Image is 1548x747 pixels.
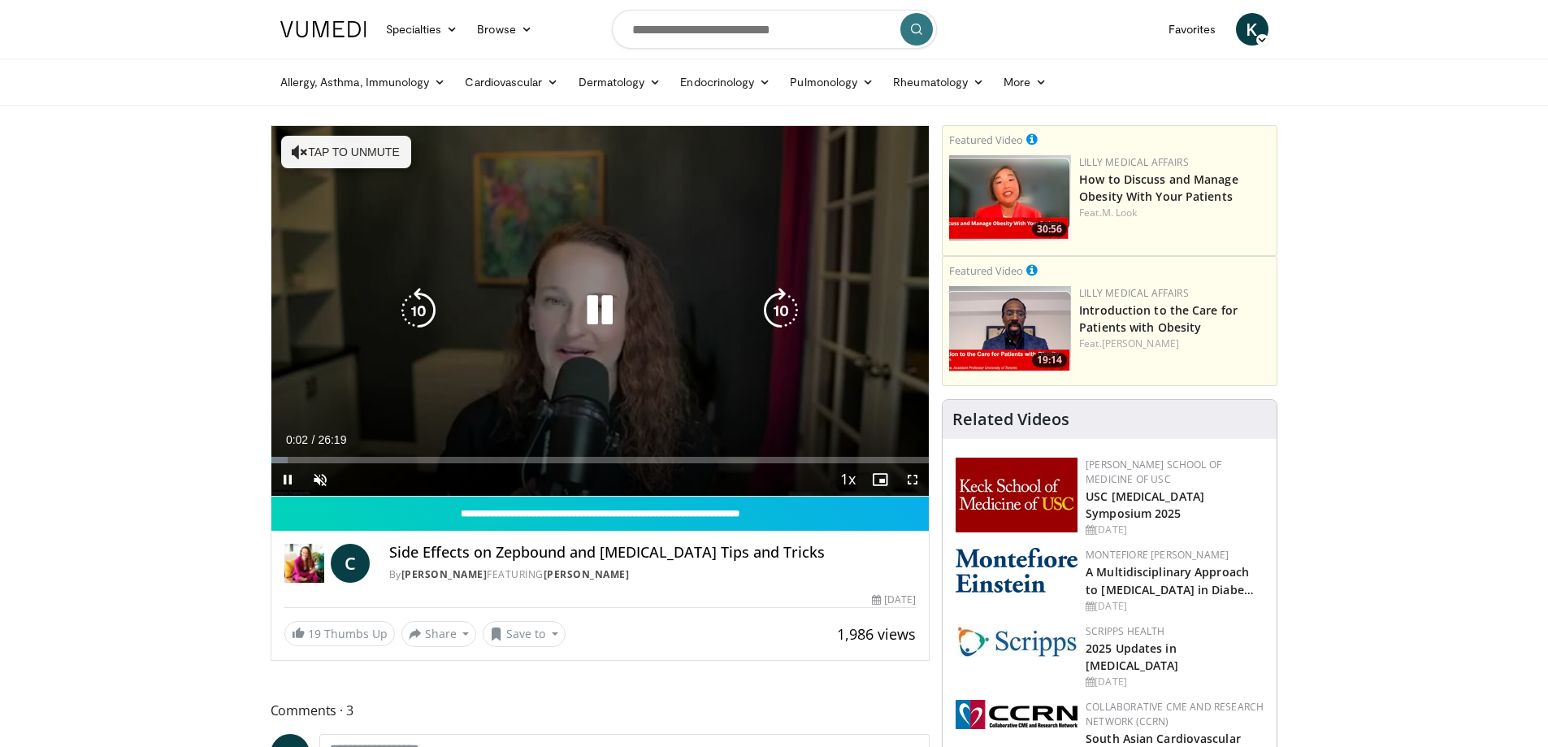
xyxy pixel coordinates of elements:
[780,66,883,98] a: Pulmonology
[569,66,671,98] a: Dermatology
[872,593,916,607] div: [DATE]
[956,548,1078,593] img: b0142b4c-93a1-4b58-8f91-5265c282693c.png.150x105_q85_autocrop_double_scale_upscale_version-0.2.png
[401,567,488,581] a: [PERSON_NAME]
[1236,13,1268,46] a: K
[271,457,930,463] div: Progress Bar
[281,136,411,168] button: Tap to unmute
[376,13,468,46] a: Specialties
[271,700,930,721] span: Comments 3
[994,66,1056,98] a: More
[401,621,477,647] button: Share
[1086,458,1221,486] a: [PERSON_NAME] School of Medicine of USC
[389,567,916,582] div: By FEATURING
[1086,675,1264,689] div: [DATE]
[949,132,1023,147] small: Featured Video
[949,155,1071,241] img: c98a6a29-1ea0-4bd5-8cf5-4d1e188984a7.png.150x105_q85_crop-smart_upscale.png
[1079,337,1270,351] div: Feat.
[271,66,456,98] a: Allergy, Asthma, Immunology
[280,21,366,37] img: VuMedi Logo
[1086,700,1264,728] a: Collaborative CME and Research Network (CCRN)
[1079,286,1189,300] a: Lilly Medical Affairs
[271,126,930,497] video-js: Video Player
[1079,302,1238,335] a: Introduction to the Care for Patients with Obesity
[304,463,336,496] button: Unmute
[670,66,780,98] a: Endocrinology
[1032,222,1067,237] span: 30:56
[952,410,1069,429] h4: Related Videos
[1086,599,1264,614] div: [DATE]
[318,433,346,446] span: 26:19
[312,433,315,446] span: /
[1079,155,1189,169] a: Lilly Medical Affairs
[286,433,308,446] span: 0:02
[389,544,916,562] h4: Side Effects on Zepbound and [MEDICAL_DATA] Tips and Tricks
[949,286,1071,371] a: 19:14
[864,463,896,496] button: Enable picture-in-picture mode
[837,624,916,644] span: 1,986 views
[284,621,395,646] a: 19 Thumbs Up
[1159,13,1226,46] a: Favorites
[1102,206,1138,219] a: M. Look
[284,544,324,583] img: Dr. Carolynn Francavilla
[956,624,1078,658] img: c9f2b0b7-b02a-4276-a72a-b0cbb4230bc1.jpg.150x105_q85_autocrop_double_scale_upscale_version-0.2.jpg
[1086,489,1204,521] a: USC [MEDICAL_DATA] Symposium 2025
[467,13,542,46] a: Browse
[1086,548,1229,562] a: Montefiore [PERSON_NAME]
[1079,206,1270,220] div: Feat.
[308,626,321,641] span: 19
[949,263,1023,278] small: Featured Video
[1102,337,1179,350] a: [PERSON_NAME]
[483,621,566,647] button: Save to
[949,155,1071,241] a: 30:56
[1032,353,1067,367] span: 19:14
[883,66,994,98] a: Rheumatology
[1079,172,1238,204] a: How to Discuss and Manage Obesity With Your Patients
[455,66,568,98] a: Cardiovascular
[271,463,304,496] button: Pause
[1086,564,1254,597] a: A Multidisciplinary Approach to [MEDICAL_DATA] in Diabe…
[831,463,864,496] button: Playback Rate
[331,544,370,583] a: C
[956,458,1078,532] img: 7b941f1f-d101-407a-8bfa-07bd47db01ba.png.150x105_q85_autocrop_double_scale_upscale_version-0.2.jpg
[612,10,937,49] input: Search topics, interventions
[956,700,1078,729] img: a04ee3ba-8487-4636-b0fb-5e8d268f3737.png.150x105_q85_autocrop_double_scale_upscale_version-0.2.png
[1086,624,1164,638] a: Scripps Health
[544,567,630,581] a: [PERSON_NAME]
[1086,523,1264,537] div: [DATE]
[1086,641,1178,673] a: 2025 Updates in [MEDICAL_DATA]
[896,463,929,496] button: Fullscreen
[949,286,1071,371] img: acc2e291-ced4-4dd5-b17b-d06994da28f3.png.150x105_q85_crop-smart_upscale.png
